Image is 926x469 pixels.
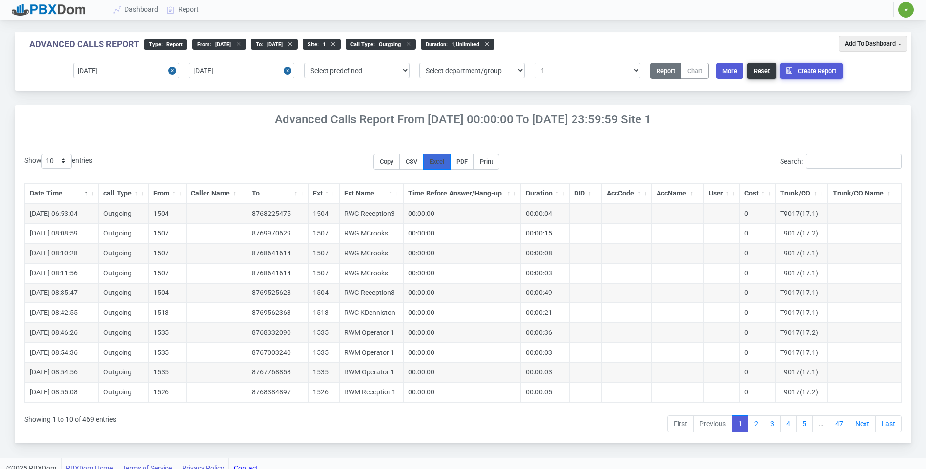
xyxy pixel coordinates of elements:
div: to : [251,39,298,50]
span: Excel [430,158,444,165]
td: 1504 [148,204,186,224]
th: Caller Name: activate to sort column ascending [186,183,247,204]
td: T9017(17.1) [776,363,828,383]
td: 1507 [308,224,339,244]
button: Print [473,154,499,170]
td: T9017(17.1) [776,204,828,224]
td: 1535 [148,343,186,363]
td: 8768384897 [247,382,308,402]
span: Print [480,158,493,165]
label: Search: [780,154,902,169]
td: 8767003240 [247,343,308,363]
td: 00:00:05 [521,382,569,402]
th: Trunk/CO: activate to sort column ascending [776,183,828,204]
td: 1504 [308,283,339,303]
td: 00:00:00 [403,323,521,343]
td: RWM Reception1 [339,382,403,402]
span: [DATE] [263,41,283,48]
td: RWG MCrooks [339,224,403,244]
td: 1504 [148,283,186,303]
button: Excel [423,154,451,170]
th: User: activate to sort column ascending [704,183,740,204]
td: 0 [740,243,775,263]
th: call Type: activate to sort column ascending [99,183,148,204]
span: [DATE] [211,41,231,48]
td: 1513 [308,303,339,323]
span: Outgoing [375,41,401,48]
td: Outgoing [99,363,148,383]
div: site : [303,39,341,50]
td: RWM Operator 1 [339,323,403,343]
td: Outgoing [99,343,148,363]
td: 1526 [148,382,186,402]
th: AccName: activate to sort column ascending [652,183,704,204]
td: 1504 [308,204,339,224]
a: 47 [829,415,849,433]
td: 8767768858 [247,363,308,383]
td: T9017(17.2) [776,382,828,402]
div: Duration : [421,39,494,50]
th: To: activate to sort column ascending [247,183,308,204]
td: 1535 [148,323,186,343]
td: 00:00:03 [521,343,569,363]
button: Close [284,63,294,78]
td: T9017(17.1) [776,263,828,283]
th: Duration: activate to sort column ascending [521,183,569,204]
td: 8769525628 [247,283,308,303]
td: 1535 [308,343,339,363]
td: [DATE] 08:54:36 [25,343,99,363]
a: Dashboard [109,0,163,19]
div: Showing 1 to 10 of 469 entries [24,409,116,434]
th: DID: activate to sort column ascending [570,183,602,204]
td: [DATE] 08:08:59 [25,224,99,244]
td: 1507 [148,243,186,263]
td: RWG MCrooks [339,263,403,283]
td: T9017(17.1) [776,283,828,303]
td: Outgoing [99,303,148,323]
td: 8769562363 [247,303,308,323]
button: ✷ [898,1,914,18]
td: 00:00:00 [403,343,521,363]
select: Showentries [41,154,72,169]
a: 2 [748,415,764,433]
label: Show entries [24,154,92,169]
td: 00:00:36 [521,323,569,343]
td: 0 [740,204,775,224]
td: 00:00:00 [403,382,521,402]
td: RWG Reception3 [339,283,403,303]
div: type : [144,39,187,50]
th: Time Before Answer/Hang-up: activate to sort column ascending [403,183,521,204]
td: 00:00:00 [403,283,521,303]
td: 0 [740,382,775,402]
button: Reset [747,63,776,79]
button: Add To Dashboard [839,36,907,52]
td: 1513 [148,303,186,323]
th: Cost: activate to sort column ascending [740,183,775,204]
a: Report [163,0,204,19]
td: 0 [740,323,775,343]
td: T9017(17.1) [776,243,828,263]
span: PDF [456,158,468,165]
a: 1 [732,415,748,433]
span: 1,Unlimited [448,41,479,48]
td: 1535 [308,323,339,343]
td: T9017(17.2) [776,323,828,343]
td: [DATE] 08:46:26 [25,323,99,343]
td: [DATE] 08:35:47 [25,283,99,303]
a: 5 [796,415,813,433]
td: 00:00:49 [521,283,569,303]
td: 1507 [148,263,186,283]
td: 0 [740,224,775,244]
td: Outgoing [99,243,148,263]
span: Report [163,41,183,48]
td: T9017(17.2) [776,224,828,244]
a: 4 [780,415,797,433]
td: 8769970629 [247,224,308,244]
td: Outgoing [99,323,148,343]
button: Copy [373,154,400,170]
button: Chart [681,63,709,79]
td: [DATE] 08:11:56 [25,263,99,283]
a: Next [849,415,876,433]
th: Trunk/CO Name: activate to sort column ascending [828,183,901,204]
button: More [716,63,743,79]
